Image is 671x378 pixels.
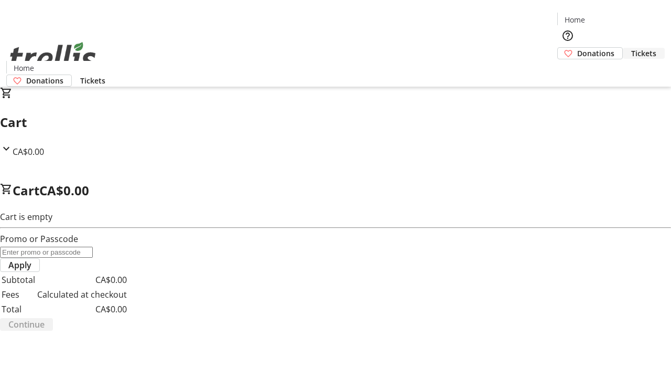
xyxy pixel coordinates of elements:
td: CA$0.00 [37,273,127,287]
span: Donations [26,75,63,86]
td: CA$0.00 [37,302,127,316]
span: Home [565,14,585,25]
span: Tickets [631,48,656,59]
span: Apply [8,259,31,271]
a: Home [7,62,40,73]
span: CA$0.00 [13,146,44,157]
img: Orient E2E Organization ZwS7lenqNW's Logo [6,30,100,83]
span: Home [14,62,34,73]
button: Help [557,25,578,46]
a: Tickets [623,48,665,59]
span: Donations [577,48,614,59]
button: Cart [557,59,578,80]
td: Calculated at checkout [37,288,127,301]
span: CA$0.00 [39,182,89,199]
td: Subtotal [1,273,36,287]
a: Donations [557,47,623,59]
a: Donations [6,75,72,87]
a: Tickets [72,75,114,86]
td: Total [1,302,36,316]
a: Home [558,14,591,25]
td: Fees [1,288,36,301]
span: Tickets [80,75,105,86]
